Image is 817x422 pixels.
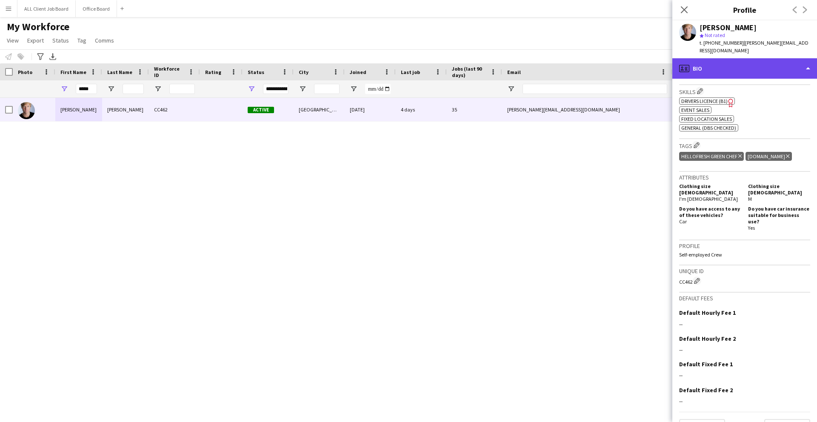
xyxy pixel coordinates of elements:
span: Jobs (last 90 days) [452,66,487,78]
span: Export [27,37,44,44]
span: Car [679,218,687,225]
h5: Do you have car insurance suitable for business use? [748,205,810,225]
span: Photo [18,69,32,75]
h3: Default Hourly Fee 1 [679,309,736,316]
span: City [299,69,309,75]
a: Status [49,35,72,46]
div: -- [679,320,810,328]
a: View [3,35,22,46]
span: Rating [205,69,221,75]
h5: Clothing size [DEMOGRAPHIC_DATA] [679,183,741,196]
button: ALL Client Job Board [17,0,76,17]
h3: Tags [679,141,810,150]
h3: Profile [672,4,817,15]
div: [GEOGRAPHIC_DATA] [294,98,345,121]
button: Open Filter Menu [60,85,68,93]
h3: Default Fixed Fee 1 [679,360,733,368]
app-action-btn: Export XLSX [48,51,58,62]
h3: Default fees [679,294,810,302]
span: Workforce ID [154,66,185,78]
span: Status [52,37,69,44]
div: HELLOFRESH GREEN CHEF [679,152,744,161]
span: M [748,196,752,202]
input: Workforce ID Filter Input [169,84,195,94]
div: [PERSON_NAME] [55,98,102,121]
input: City Filter Input [314,84,340,94]
h3: Skills [679,87,810,96]
h3: Unique ID [679,267,810,275]
span: Joined [350,69,366,75]
span: Fixed location sales [681,116,732,122]
div: [PERSON_NAME] [102,98,149,121]
a: Export [24,35,47,46]
span: Event sales [681,107,709,113]
h5: Clothing size [DEMOGRAPHIC_DATA] [748,183,810,196]
span: Drivers Licence (B1) [681,98,728,104]
div: -- [679,397,810,405]
div: -- [679,346,810,354]
span: Active [248,107,274,113]
button: Open Filter Menu [299,85,306,93]
div: [DOMAIN_NAME] [746,152,791,161]
span: Not rated [705,32,725,38]
h3: Attributes [679,174,810,181]
span: Last Name [107,69,132,75]
h3: Default Hourly Fee 2 [679,335,736,342]
p: Self-employed Crew [679,251,810,258]
div: [PERSON_NAME][EMAIL_ADDRESS][DOMAIN_NAME] [502,98,672,121]
input: Last Name Filter Input [123,84,144,94]
input: First Name Filter Input [76,84,97,94]
a: Tag [74,35,90,46]
h5: Do you have access to any of these vehicles? [679,205,741,218]
div: CC462 [149,98,200,121]
span: My Workforce [7,20,69,33]
span: t. [PHONE_NUMBER] [700,40,744,46]
app-action-btn: Advanced filters [35,51,46,62]
span: Yes [748,225,755,231]
button: Open Filter Menu [248,85,255,93]
span: View [7,37,19,44]
span: Email [507,69,521,75]
span: | [PERSON_NAME][EMAIL_ADDRESS][DOMAIN_NAME] [700,40,808,54]
div: CC462 [679,277,810,285]
input: Joined Filter Input [365,84,391,94]
div: 35 [447,98,502,121]
div: Bio [672,58,817,79]
h3: Default Fixed Fee 2 [679,386,733,394]
span: Tag [77,37,86,44]
img: Antti Hakala [18,102,35,119]
a: Comms [91,35,117,46]
div: [PERSON_NAME] [700,24,757,31]
button: Office Board [76,0,117,17]
input: Email Filter Input [523,84,667,94]
span: Status [248,69,264,75]
span: General (DBS Checked) [681,125,736,131]
span: Comms [95,37,114,44]
button: Open Filter Menu [507,85,515,93]
button: Open Filter Menu [154,85,162,93]
div: -- [679,371,810,379]
div: [DATE] [345,98,396,121]
span: I'm [DEMOGRAPHIC_DATA] [679,196,738,202]
span: Last job [401,69,420,75]
div: 4 days [396,98,447,121]
span: First Name [60,69,86,75]
h3: Profile [679,242,810,250]
button: Open Filter Menu [107,85,115,93]
button: Open Filter Menu [350,85,357,93]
